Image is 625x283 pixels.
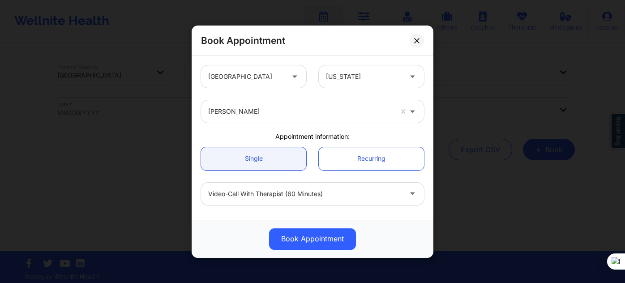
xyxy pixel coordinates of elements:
[195,132,430,141] div: Appointment information:
[319,147,424,170] a: Recurring
[208,65,284,88] div: [GEOGRAPHIC_DATA]
[201,147,306,170] a: Single
[326,65,402,88] div: [US_STATE]
[208,100,393,123] div: [PERSON_NAME]
[208,182,402,205] div: Video-Call with Therapist (60 minutes)
[269,228,356,249] button: Book Appointment
[201,34,285,47] h2: Book Appointment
